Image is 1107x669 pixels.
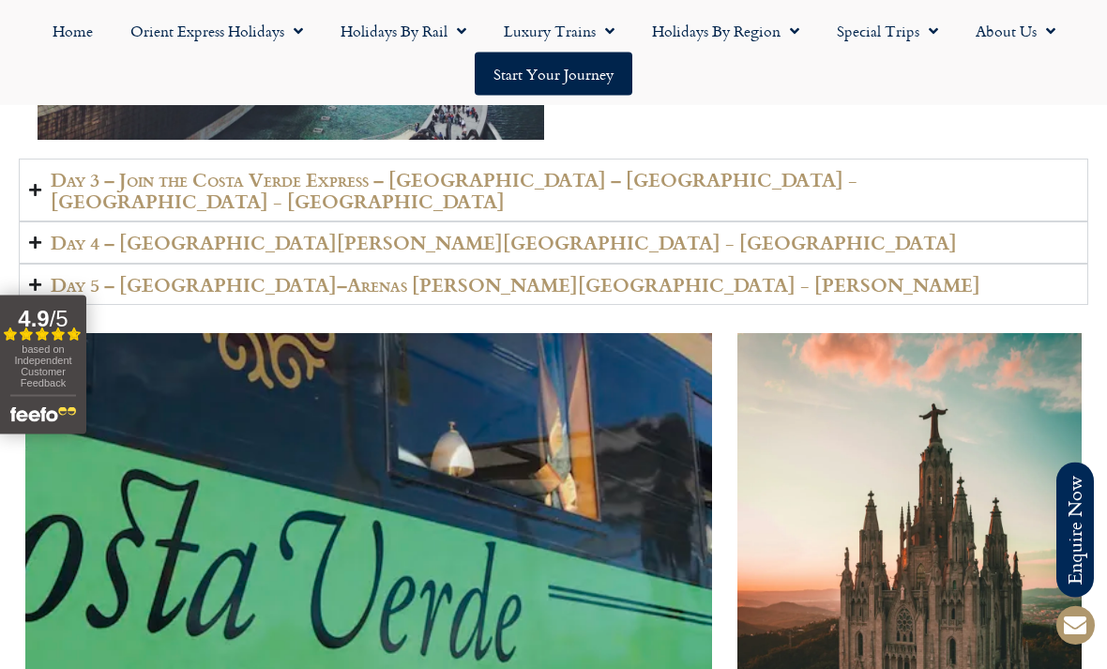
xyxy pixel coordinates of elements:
h2: Day 4 – [GEOGRAPHIC_DATA][PERSON_NAME][GEOGRAPHIC_DATA] - [GEOGRAPHIC_DATA] [51,233,957,254]
a: Luxury Trains [485,9,633,53]
a: Holidays by Region [633,9,818,53]
a: Special Trips [818,9,957,53]
a: About Us [957,9,1074,53]
summary: Day 4 – [GEOGRAPHIC_DATA][PERSON_NAME][GEOGRAPHIC_DATA] - [GEOGRAPHIC_DATA] [19,222,1088,265]
h2: Day 3 – Join the Costa Verde Express – [GEOGRAPHIC_DATA] – [GEOGRAPHIC_DATA] - [GEOGRAPHIC_DATA] ... [51,170,1078,212]
h2: Day 5 – [GEOGRAPHIC_DATA]–Arenas [PERSON_NAME][GEOGRAPHIC_DATA] - [PERSON_NAME] [51,275,980,296]
summary: Day 3 – Join the Costa Verde Express – [GEOGRAPHIC_DATA] – [GEOGRAPHIC_DATA] - [GEOGRAPHIC_DATA] ... [19,160,1088,222]
a: Home [34,9,112,53]
summary: Day 5 – [GEOGRAPHIC_DATA]–Arenas [PERSON_NAME][GEOGRAPHIC_DATA] - [PERSON_NAME] [19,265,1088,307]
nav: Menu [9,9,1098,96]
a: Holidays by Rail [322,9,485,53]
a: Start your Journey [475,53,632,96]
a: Orient Express Holidays [112,9,322,53]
